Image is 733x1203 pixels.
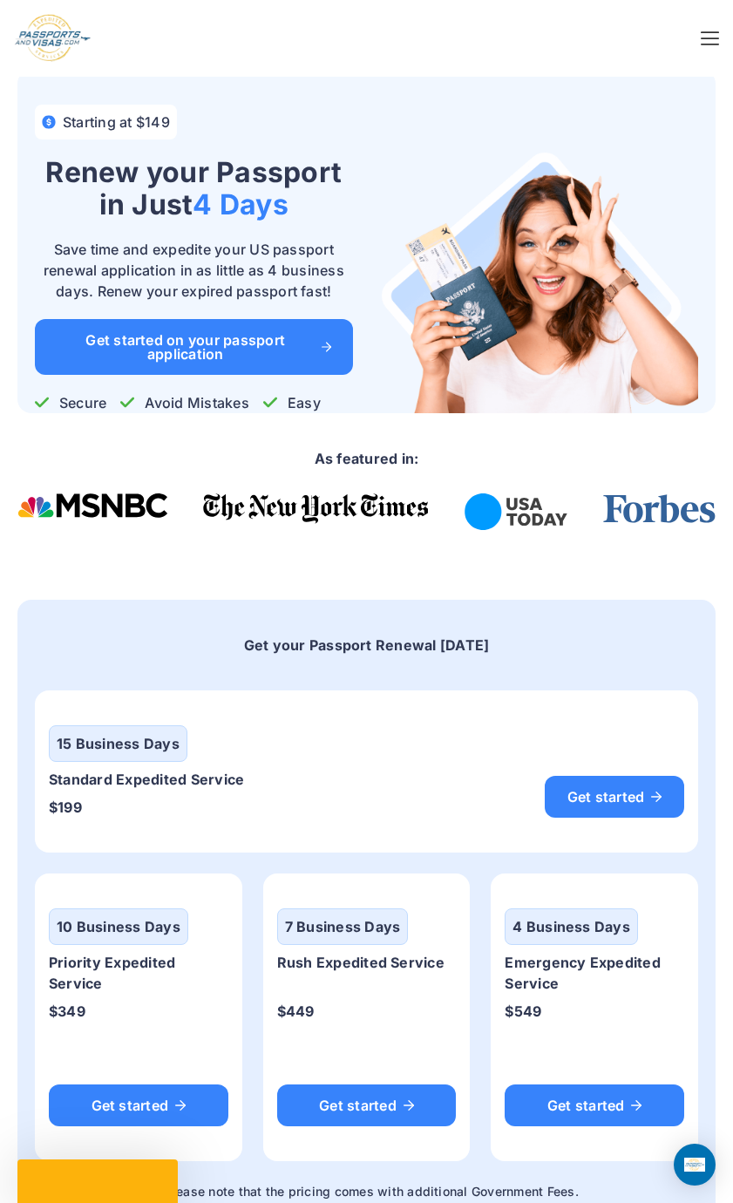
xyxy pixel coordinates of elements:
[35,239,353,302] p: Save time and expedite your US passport renewal application in as little as 4 business days. Rene...
[566,790,663,804] span: Get started
[505,1084,684,1126] a: Get started
[465,493,567,530] img: USA Today
[49,1084,228,1126] a: Get started
[381,152,699,413] img: Renew your Passport in Just 4 Days
[277,952,457,994] h3: Rush Expedited Service
[505,952,684,994] h3: Emergency Expedited Service
[193,187,288,221] span: 4 Days
[120,392,248,413] p: Avoid Mistakes
[285,918,401,935] span: 7 Business Days
[35,392,106,413] p: Secure
[315,448,419,469] h3: As featured in:
[602,493,716,524] img: Forbes
[49,799,82,816] span: $199
[674,1144,716,1186] div: Open Intercom Messenger
[263,392,321,413] p: Easy
[57,735,180,752] span: 15 Business Days
[14,14,92,63] img: Logo
[35,157,353,221] h1: Renew your Passport in Just
[57,918,180,935] span: 10 Business Days
[203,493,430,524] img: The New York Times
[49,1002,85,1020] span: $349
[70,1098,207,1112] span: Get started
[56,333,332,361] span: Get started on your passport application
[545,776,684,818] a: Get started
[277,1084,457,1126] a: Get started
[35,319,353,375] a: Get started on your passport application
[35,1182,698,1200] p: * Please note that the pricing comes with additional Government Fees.
[49,952,228,994] h3: Priority Expedited Service
[298,1098,436,1112] span: Get started
[49,769,244,790] h3: Standard Expedited Service
[526,1098,663,1112] span: Get started
[63,112,170,133] h4: Starting at $149
[277,1002,315,1020] span: $449
[505,1002,541,1020] span: $549
[35,635,698,656] h3: Get your Passport Renewal [DATE]
[17,493,168,518] img: Msnbc
[512,918,630,935] span: 4 Business Days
